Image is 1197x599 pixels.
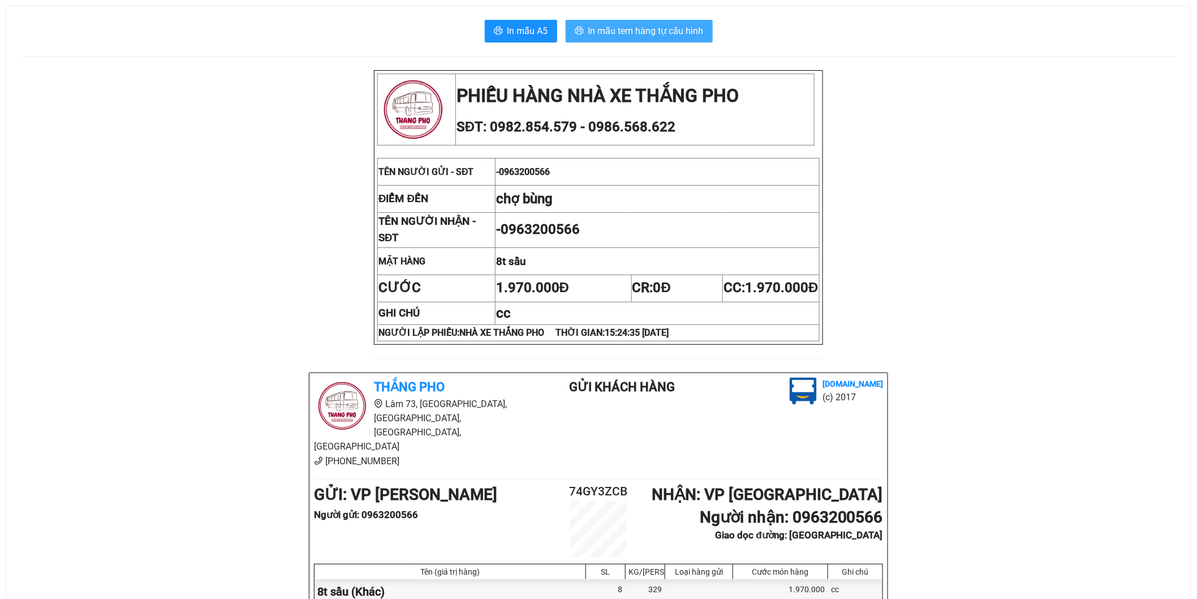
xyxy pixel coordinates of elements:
strong: CƯỚC [378,280,421,296]
span: 1.970.000Đ [745,280,818,296]
img: logo.jpg [314,378,371,434]
div: SL [589,567,622,576]
button: printerIn mẫu A5 [485,20,557,42]
span: TÊN NGƯỜI GỬI - SĐT [378,166,474,177]
span: 0963200566 [499,166,550,177]
span: cc [496,305,511,321]
span: 0Đ [653,280,671,296]
span: 8t sầu [496,255,526,268]
strong: ĐIỂM ĐẾN [378,192,428,205]
strong: MẶT HÀNG [378,256,425,267]
strong: TÊN NGƯỜI NHẬN - SĐT [378,215,476,244]
span: NHÀ XE THẮNG PHO THỜI GIAN: [459,327,669,338]
span: phone [314,456,323,465]
div: Loại hàng gửi [668,567,730,576]
span: CC: [724,280,818,296]
img: logo.jpg [790,378,817,405]
div: Cước món hàng [736,567,825,576]
span: CR: [632,280,671,296]
span: SĐT: 0982.854.579 - 0986.568.622 [457,119,675,135]
span: 0963200566 [501,221,580,237]
b: NHẬN : VP [GEOGRAPHIC_DATA] [652,485,883,504]
img: logo [378,75,448,144]
b: Người nhận : 0963200566 [700,508,883,527]
span: In mẫu A5 [507,24,548,38]
b: Thắng Pho [374,380,445,394]
strong: PHIẾU HÀNG NHÀ XE THẮNG PHO [457,85,739,106]
span: 15:24:35 [DATE] [605,327,669,338]
span: - [496,166,550,177]
span: In mẫu tem hàng tự cấu hình [588,24,704,38]
div: Tên (giá trị hàng) [317,567,583,576]
h2: 74GY3ZCB [551,482,646,501]
button: printerIn mẫu tem hàng tự cấu hình [566,20,713,42]
b: Giao dọc đường: [GEOGRAPHIC_DATA] [716,529,883,541]
b: Gửi khách hàng [570,380,675,394]
span: 1.970.000Đ [496,280,569,296]
div: KG/[PERSON_NAME] [628,567,662,576]
span: environment [374,399,383,408]
li: (c) 2017 [823,390,883,404]
b: GỬI : VP [PERSON_NAME] [314,485,497,504]
b: Người gửi : 0963200566 [314,509,418,520]
li: [PHONE_NUMBER] [314,454,524,468]
b: [DOMAIN_NAME] [823,379,883,388]
strong: NGƯỜI LẬP PHIẾU: [378,327,669,338]
span: chợ bùng [496,191,553,207]
span: - [496,221,580,237]
div: Ghi chú [831,567,880,576]
span: printer [494,26,503,37]
span: printer [575,26,584,37]
li: Lâm 73, [GEOGRAPHIC_DATA], [GEOGRAPHIC_DATA], [GEOGRAPHIC_DATA], [GEOGRAPHIC_DATA] [314,397,524,454]
strong: GHI CHÚ [378,307,420,319]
